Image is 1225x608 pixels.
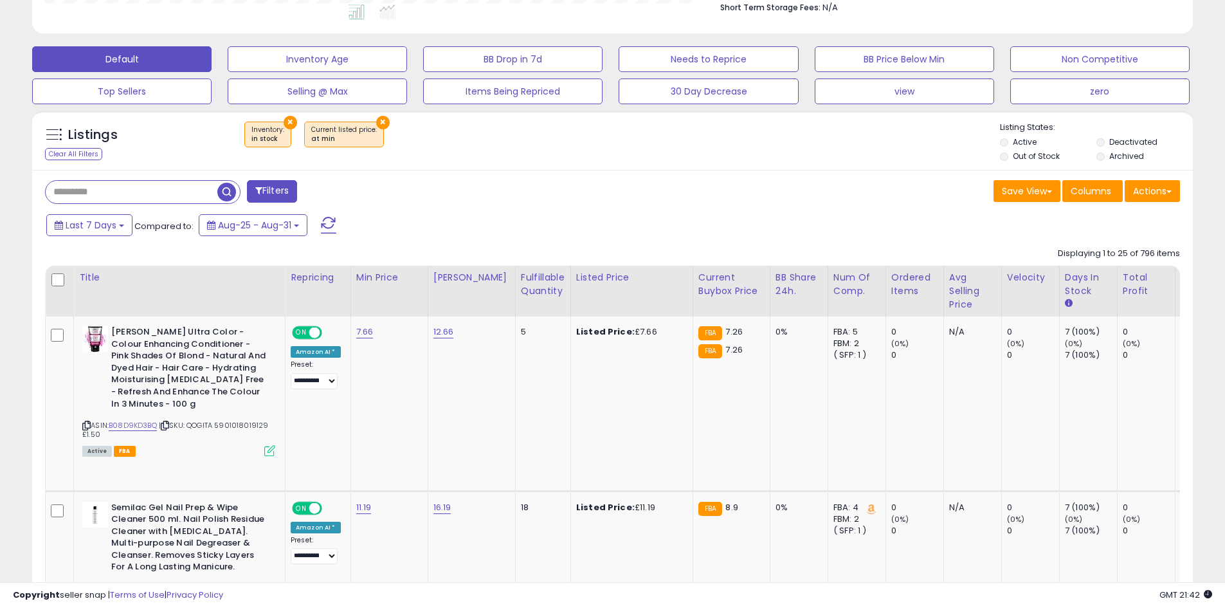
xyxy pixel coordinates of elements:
[521,271,565,298] div: Fulfillable Quantity
[725,344,743,356] span: 7.26
[619,78,798,104] button: 30 Day Decrease
[698,502,722,516] small: FBA
[833,349,876,361] div: ( SFP: 1 )
[32,46,212,72] button: Default
[82,446,112,457] span: All listings currently available for purchase on Amazon
[1123,326,1175,338] div: 0
[576,502,683,513] div: £11.19
[891,514,909,524] small: (0%)
[576,326,683,338] div: £7.66
[291,522,341,533] div: Amazon AI *
[228,78,407,104] button: Selling @ Max
[134,220,194,232] span: Compared to:
[1007,514,1025,524] small: (0%)
[1123,271,1170,298] div: Total Profit
[320,327,341,338] span: OFF
[82,326,275,455] div: ASIN:
[433,501,451,514] a: 16.19
[218,219,291,232] span: Aug-25 - Aug-31
[891,502,943,513] div: 0
[13,589,223,602] div: seller snap | |
[1000,122,1193,134] p: Listing States:
[423,78,603,104] button: Items Being Repriced
[45,148,102,160] div: Clear All Filters
[1007,502,1059,513] div: 0
[1109,136,1157,147] label: Deactivated
[356,501,372,514] a: 11.19
[1010,78,1190,104] button: zero
[698,326,722,340] small: FBA
[111,502,268,576] b: Semilac Gel Nail Prep & Wipe Cleaner 500 ml. Nail Polish Residue Cleaner with [MEDICAL_DATA]. Mul...
[815,78,994,104] button: view
[1065,298,1073,309] small: Days In Stock.
[1123,338,1141,349] small: (0%)
[725,501,738,513] span: 8.9
[376,116,390,129] button: ×
[1007,271,1054,284] div: Velocity
[720,2,821,13] b: Short Term Storage Fees:
[311,125,377,144] span: Current listed price :
[1065,525,1117,537] div: 7 (100%)
[1123,349,1175,361] div: 0
[284,116,297,129] button: ×
[833,513,876,525] div: FBM: 2
[698,344,722,358] small: FBA
[891,338,909,349] small: (0%)
[891,326,943,338] div: 0
[1065,326,1117,338] div: 7 (100%)
[199,214,307,236] button: Aug-25 - Aug-31
[356,271,422,284] div: Min Price
[815,46,994,72] button: BB Price Below Min
[114,446,136,457] span: FBA
[994,180,1060,202] button: Save View
[228,46,407,72] button: Inventory Age
[356,326,374,338] a: 7.66
[13,589,60,601] strong: Copyright
[1123,514,1141,524] small: (0%)
[776,326,818,338] div: 0%
[82,420,269,439] span: | SKU: QOGITA 5901018019129 £1.50
[32,78,212,104] button: Top Sellers
[949,502,992,513] div: N/A
[433,271,510,284] div: [PERSON_NAME]
[1058,248,1180,260] div: Displaying 1 to 25 of 796 items
[1065,514,1083,524] small: (0%)
[1013,151,1060,161] label: Out of Stock
[247,180,297,203] button: Filters
[776,502,818,513] div: 0%
[109,420,157,431] a: B08D9KD3BQ
[66,219,116,232] span: Last 7 Days
[776,271,822,298] div: BB Share 24h.
[1159,589,1212,601] span: 2025-09-8 21:42 GMT
[1065,502,1117,513] div: 7 (100%)
[423,46,603,72] button: BB Drop in 7d
[891,525,943,537] div: 0
[82,502,108,528] img: 31njKy75-KL._SL40_.jpg
[291,346,341,358] div: Amazon AI *
[1007,525,1059,537] div: 0
[46,214,132,236] button: Last 7 Days
[1007,349,1059,361] div: 0
[291,271,345,284] div: Repricing
[833,525,876,537] div: ( SFP: 1 )
[949,326,992,338] div: N/A
[576,326,635,338] b: Listed Price:
[1125,180,1180,202] button: Actions
[521,502,561,513] div: 18
[291,360,341,389] div: Preset:
[1065,338,1083,349] small: (0%)
[251,125,284,144] span: Inventory :
[949,271,996,311] div: Avg Selling Price
[79,271,280,284] div: Title
[521,326,561,338] div: 5
[698,271,765,298] div: Current Buybox Price
[822,1,838,14] span: N/A
[1123,525,1175,537] div: 0
[82,326,108,352] img: 51L9FC2rrSL._SL40_.jpg
[291,536,341,565] div: Preset:
[311,134,377,143] div: at min
[167,589,223,601] a: Privacy Policy
[833,271,880,298] div: Num of Comp.
[891,271,938,298] div: Ordered Items
[1109,151,1144,161] label: Archived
